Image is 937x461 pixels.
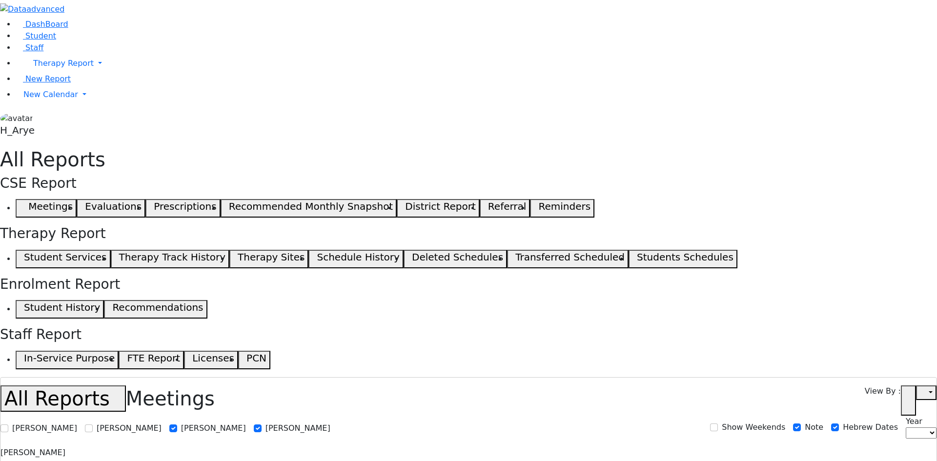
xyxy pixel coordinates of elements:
[238,351,270,369] button: PCN
[246,352,266,364] h5: PCN
[16,199,77,218] button: Meetings
[515,251,625,263] h5: Transferred Scheduled
[637,251,733,263] h5: Students Schedules
[412,251,503,263] h5: Deleted Schedules
[119,351,184,369] button: FTE Report
[192,352,234,364] h5: Licenses
[843,421,898,433] label: Hebrew Dates
[112,301,203,313] h5: Recommendations
[397,199,480,218] button: District Report
[77,199,145,218] button: Evaluations
[23,90,78,99] span: New Calendar
[488,200,527,212] h5: Referral
[265,422,330,434] label: [PERSON_NAME]
[308,250,403,268] button: Schedule History
[111,250,229,268] button: Therapy Track History
[24,352,115,364] h5: In-Service Purpose
[0,385,215,412] h1: Meetings
[25,20,68,29] span: DashBoard
[16,20,68,29] a: DashBoard
[16,74,71,83] a: New Report
[405,200,476,212] h5: District Report
[85,200,142,212] h5: Evaluations
[507,250,629,268] button: Transferred Scheduled
[16,31,56,40] a: Student
[25,43,43,52] span: Staff
[154,200,216,212] h5: Prescriptions
[119,251,225,263] h5: Therapy Track History
[184,351,238,369] button: Licenses
[97,422,162,434] label: [PERSON_NAME]
[25,74,71,83] span: New Report
[865,385,901,416] label: View By :
[104,300,207,319] button: Recommendations
[24,301,100,313] h5: Student History
[229,200,393,212] h5: Recommended Monthly Snapshot
[722,421,785,433] label: Show Weekends
[145,199,220,218] button: Prescriptions
[0,385,126,412] button: All Reports
[181,422,246,434] label: [PERSON_NAME]
[480,199,530,218] button: Referral
[238,251,305,263] h5: Therapy Sites
[629,250,737,268] button: Students Schedules
[24,251,106,263] h5: Student Services
[0,447,937,459] div: [PERSON_NAME]
[127,352,180,364] h5: FTE Report
[530,199,594,218] button: Reminders
[221,199,397,218] button: Recommended Monthly Snapshot
[317,251,400,263] h5: Schedule History
[16,351,119,369] button: In-Service Purpose
[16,43,43,52] a: Staff
[404,250,507,268] button: Deleted Schedules
[16,250,111,268] button: Student Services
[16,54,937,73] a: Therapy Report
[33,59,94,68] span: Therapy Report
[16,85,937,104] a: New Calendar
[229,250,308,268] button: Therapy Sites
[805,421,823,433] label: Note
[25,31,56,40] span: Student
[12,422,77,434] label: [PERSON_NAME]
[906,416,922,427] label: Year
[16,300,104,319] button: Student History
[538,200,591,212] h5: Reminders
[28,200,73,212] h5: Meetings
